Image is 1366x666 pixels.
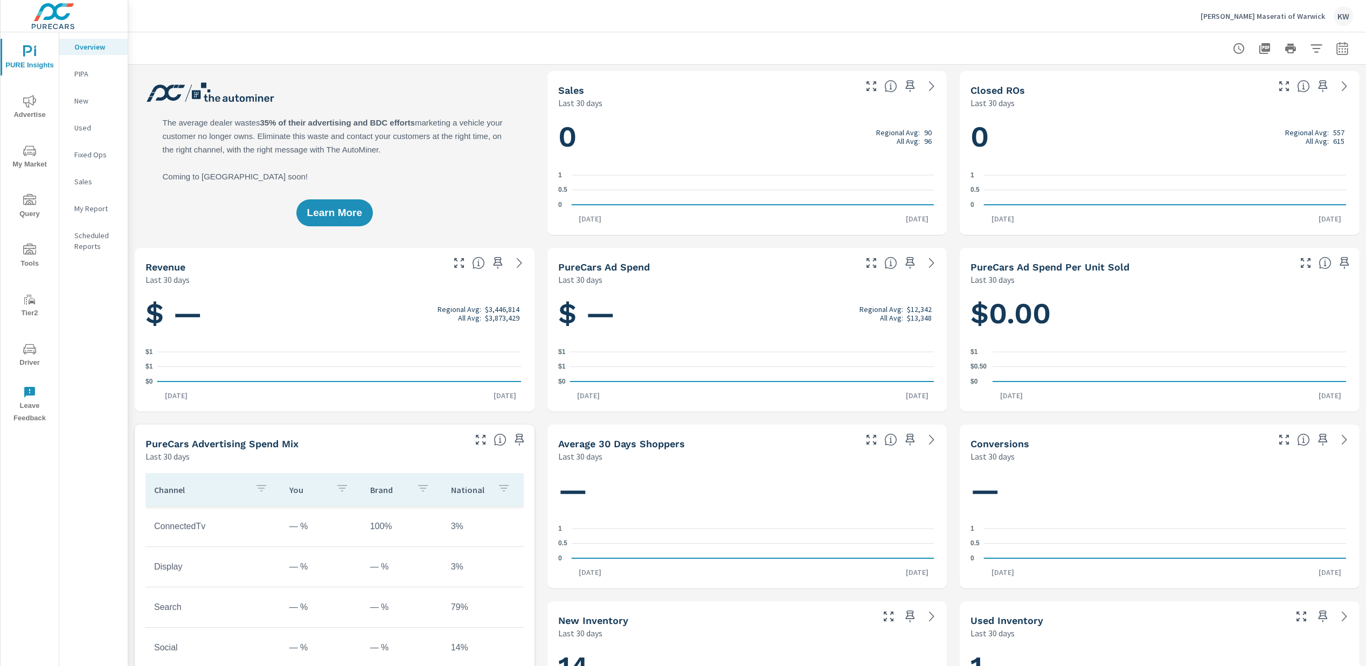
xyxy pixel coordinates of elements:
div: PIPA [59,66,128,82]
a: See more details in report [1336,608,1353,625]
p: Brand [370,484,408,495]
p: Last 30 days [970,450,1015,463]
td: Social [145,634,281,661]
p: Last 30 days [558,273,602,286]
h5: Closed ROs [970,85,1025,96]
p: [DATE] [898,390,936,401]
span: Tier2 [4,293,56,320]
p: 557 [1333,128,1344,137]
text: 0.5 [558,540,567,547]
text: 0 [970,554,974,562]
span: Save this to your personalized report [902,254,919,272]
span: Learn More [307,208,362,218]
a: See more details in report [1336,431,1353,448]
a: See more details in report [1336,78,1353,95]
span: Save this to your personalized report [902,78,919,95]
a: See more details in report [511,254,528,272]
p: [DATE] [486,390,524,401]
h1: $ — [145,295,524,332]
p: All Avg: [897,137,920,145]
td: 100% [362,513,442,540]
p: 615 [1333,137,1344,145]
h5: PureCars Advertising Spend Mix [145,438,299,449]
a: See more details in report [923,78,940,95]
a: See more details in report [923,254,940,272]
text: 1 [970,171,974,179]
button: Make Fullscreen [1293,608,1310,625]
p: Regional Avg: [438,305,481,314]
p: [PERSON_NAME] Maserati of Warwick [1201,11,1325,21]
button: Apply Filters [1306,38,1327,59]
div: Used [59,120,128,136]
text: 0 [558,554,562,562]
text: 1 [558,525,562,532]
p: [DATE] [1311,567,1349,578]
h5: Used Inventory [970,615,1043,626]
span: Save this to your personalized report [1314,78,1332,95]
p: Used [74,122,119,133]
p: [DATE] [984,213,1022,224]
a: See more details in report [923,608,940,625]
h1: — [558,472,937,509]
p: Last 30 days [558,450,602,463]
span: Total cost of media for all PureCars channels for the selected dealership group over the selected... [884,256,897,269]
h5: Average 30 Days Shoppers [558,438,685,449]
td: 79% [442,594,523,621]
div: My Report [59,200,128,217]
span: Save this to your personalized report [1336,254,1353,272]
span: The number of dealer-specified goals completed by a visitor. [Source: This data is provided by th... [1297,433,1310,446]
p: Last 30 days [558,96,602,109]
p: [DATE] [1311,213,1349,224]
text: $0.50 [970,363,987,371]
span: Save this to your personalized report [1314,431,1332,448]
p: $12,342 [907,305,932,314]
p: Fixed Ops [74,149,119,160]
h1: 0 [558,119,937,155]
p: [DATE] [898,567,936,578]
p: Overview [74,41,119,52]
button: Make Fullscreen [863,254,880,272]
h5: Revenue [145,261,185,273]
a: See more details in report [923,431,940,448]
text: $1 [145,348,153,356]
h5: Conversions [970,438,1029,449]
div: nav menu [1,32,59,429]
div: Scheduled Reports [59,227,128,254]
text: $0 [145,378,153,385]
p: 96 [924,137,932,145]
td: — % [281,594,362,621]
button: Make Fullscreen [880,608,897,625]
p: All Avg: [880,314,903,322]
div: New [59,93,128,109]
button: Make Fullscreen [472,431,489,448]
p: [DATE] [898,213,936,224]
button: Make Fullscreen [1275,431,1293,448]
td: 14% [442,634,523,661]
p: [DATE] [571,213,609,224]
span: Save this to your personalized report [902,608,919,625]
p: Last 30 days [970,273,1015,286]
text: 0.5 [970,540,980,547]
text: $1 [558,348,566,356]
h5: PureCars Ad Spend Per Unit Sold [970,261,1129,273]
p: [DATE] [571,567,609,578]
p: You [289,484,327,495]
span: PURE Insights [4,45,56,72]
p: My Report [74,203,119,214]
p: All Avg: [458,314,481,322]
h1: $0.00 [970,295,1349,332]
p: PIPA [74,68,119,79]
text: 0 [970,201,974,209]
p: All Avg: [1306,137,1329,145]
div: KW [1334,6,1353,26]
h5: Sales [558,85,584,96]
button: "Export Report to PDF" [1254,38,1275,59]
td: — % [362,553,442,580]
td: 3% [442,553,523,580]
p: Channel [154,484,246,495]
text: $0 [970,378,978,385]
span: Number of Repair Orders Closed by the selected dealership group over the selected time range. [So... [1297,80,1310,93]
span: Save this to your personalized report [511,431,528,448]
p: National [451,484,489,495]
span: Query [4,194,56,220]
